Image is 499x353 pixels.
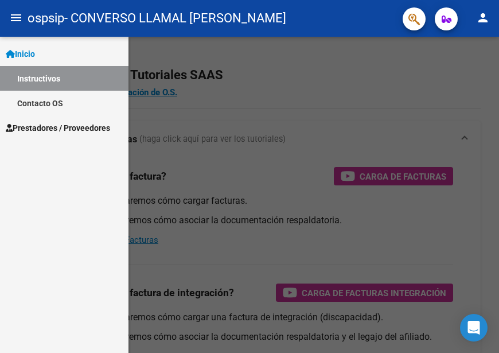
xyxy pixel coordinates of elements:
span: ospsip [28,6,64,31]
div: Open Intercom Messenger [460,314,488,342]
span: Prestadores / Proveedores [6,122,110,134]
span: - CONVERSO LLAMAL [PERSON_NAME] [64,6,286,31]
mat-icon: person [476,11,490,25]
span: Inicio [6,48,35,60]
mat-icon: menu [9,11,23,25]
